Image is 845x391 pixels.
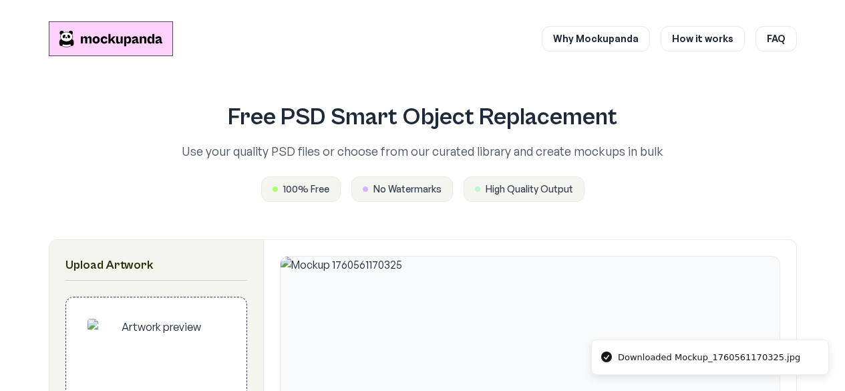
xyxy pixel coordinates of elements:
a: Mockupanda home [49,21,173,56]
a: FAQ [755,26,797,51]
span: 100% Free [283,182,329,196]
a: How it works [661,26,745,51]
a: Why Mockupanda [542,26,650,51]
div: Downloaded Mockup_1760561170325.jpg [618,351,800,364]
p: Use your quality PSD files or choose from our curated library and create mockups in bulk [124,142,722,160]
span: High Quality Output [486,182,573,196]
h1: Free PSD Smart Object Replacement [124,104,722,131]
img: Mockupanda [49,21,173,56]
span: No Watermarks [373,182,442,196]
h2: Upload Artwork [65,256,247,275]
